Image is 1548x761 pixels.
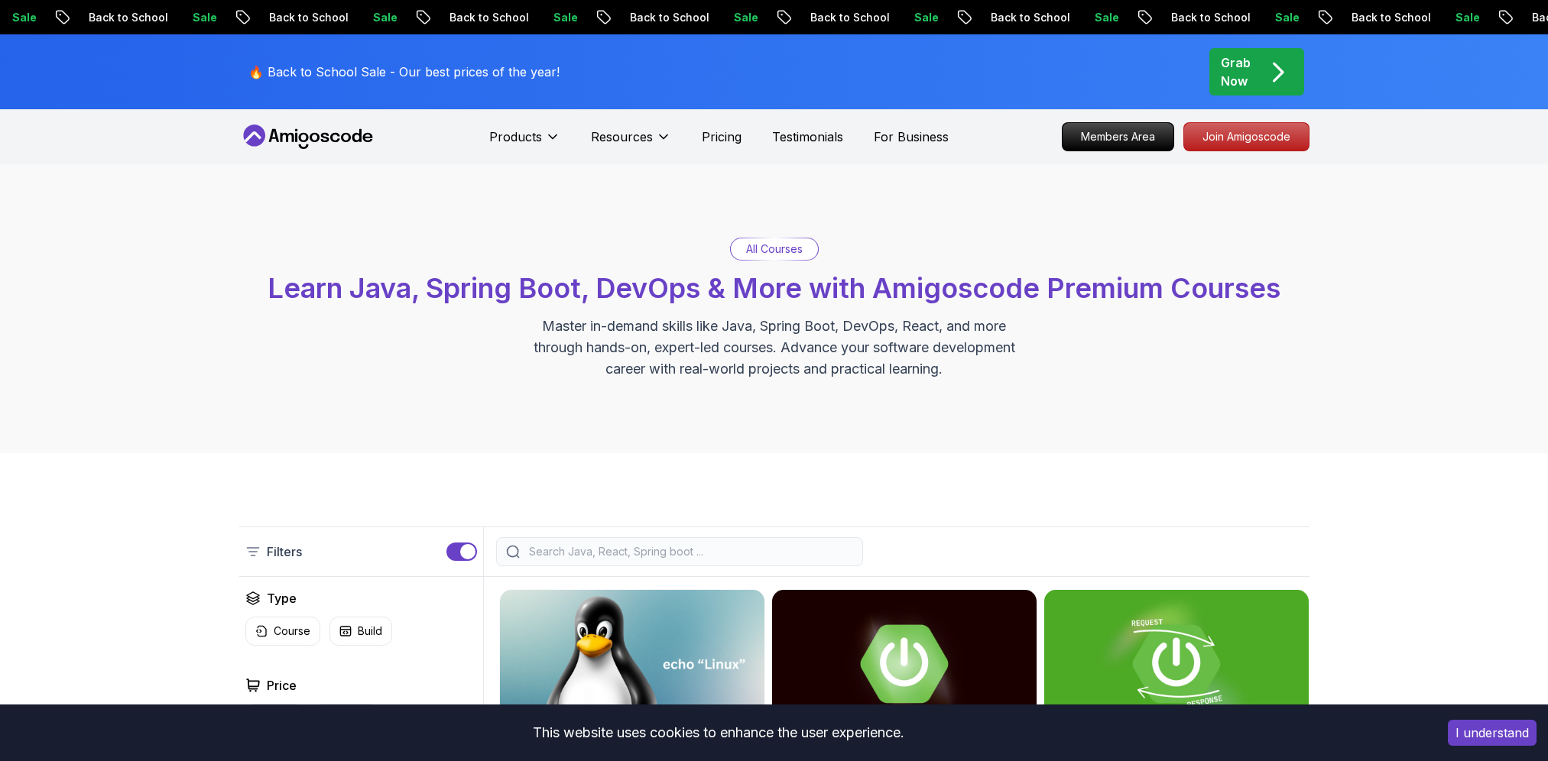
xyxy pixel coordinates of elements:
[11,716,1425,750] div: This website uses cookies to enhance the user experience.
[591,128,653,146] p: Resources
[313,704,378,733] button: Free
[70,10,174,25] p: Back to School
[972,10,1076,25] p: Back to School
[267,542,302,561] p: Filters
[267,589,297,607] h2: Type
[1044,590,1309,738] img: Building APIs with Spring Boot card
[358,623,382,639] p: Build
[245,617,320,646] button: Course
[1257,10,1306,25] p: Sale
[772,128,843,146] a: Testimonials
[245,704,304,733] button: Pro
[612,10,716,25] p: Back to School
[772,590,1037,738] img: Advanced Spring Boot card
[1076,10,1125,25] p: Sale
[431,10,535,25] p: Back to School
[500,590,764,738] img: Linux Fundamentals card
[526,544,853,559] input: Search Java, React, Spring boot ...
[1063,123,1173,151] p: Members Area
[702,128,742,146] a: Pricing
[268,271,1280,305] span: Learn Java, Spring Boot, DevOps & More with Amigoscode Premium Courses
[1221,53,1251,90] p: Grab Now
[716,10,764,25] p: Sale
[489,128,560,158] button: Products
[1184,123,1309,151] p: Join Amigoscode
[267,676,297,695] h2: Price
[1153,10,1257,25] p: Back to School
[896,10,945,25] p: Sale
[591,128,671,158] button: Resources
[355,10,404,25] p: Sale
[174,10,223,25] p: Sale
[274,623,310,639] p: Course
[792,10,896,25] p: Back to School
[329,617,392,646] button: Build
[1062,122,1174,151] a: Members Area
[518,316,1031,380] p: Master in-demand skills like Java, Spring Boot, DevOps, React, and more through hands-on, expert-...
[874,128,949,146] a: For Business
[248,63,560,81] p: 🔥 Back to School Sale - Our best prices of the year!
[1333,10,1437,25] p: Back to School
[1183,122,1309,151] a: Join Amigoscode
[535,10,584,25] p: Sale
[1448,720,1537,746] button: Accept cookies
[251,10,355,25] p: Back to School
[746,241,803,257] p: All Courses
[1437,10,1486,25] p: Sale
[489,128,542,146] p: Products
